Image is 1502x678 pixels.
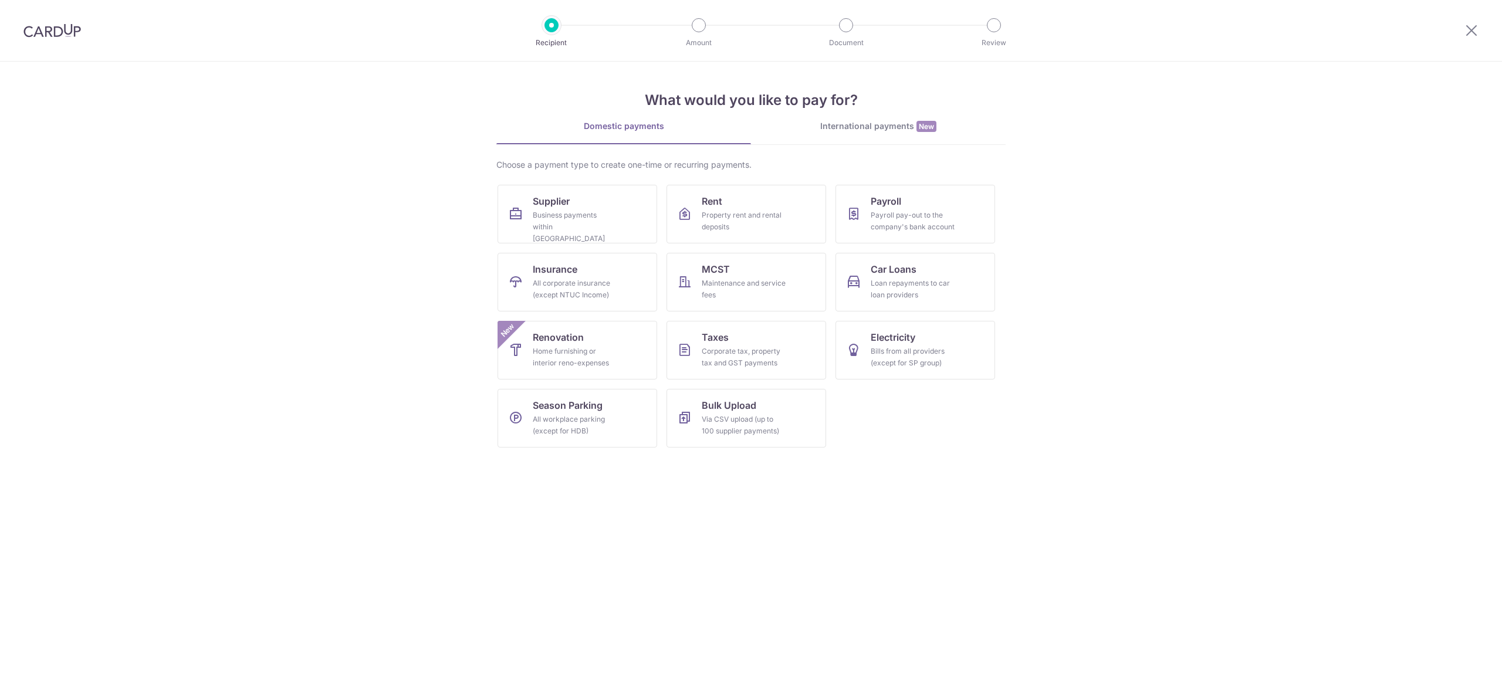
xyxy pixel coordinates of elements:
a: Bulk UploadVia CSV upload (up to 100 supplier payments) [667,389,826,448]
a: Car LoansLoan repayments to car loan providers [835,253,995,311]
div: Property rent and rental deposits [702,209,786,233]
span: New [498,321,517,340]
div: Via CSV upload (up to 100 supplier payments) [702,413,786,437]
span: Taxes [702,330,729,344]
span: New [916,121,936,132]
span: MCST [702,262,730,276]
a: ElectricityBills from all providers (except for SP group) [835,321,995,379]
div: Corporate tax, property tax and GST payments [702,345,786,369]
a: PayrollPayroll pay-out to the company's bank account [835,185,995,243]
div: All workplace parking (except for HDB) [533,413,617,437]
p: Document [803,37,889,49]
p: Amount [655,37,742,49]
a: TaxesCorporate tax, property tax and GST payments [667,321,826,379]
h4: What would you like to pay for? [496,90,1006,111]
a: InsuranceAll corporate insurance (except NTUC Income) [498,253,657,311]
div: Maintenance and service fees [702,277,786,301]
span: Supplier [533,194,570,208]
div: All corporate insurance (except NTUC Income) [533,277,617,301]
div: Choose a payment type to create one-time or recurring payments. [496,159,1006,171]
div: Business payments within [GEOGRAPHIC_DATA] [533,209,617,245]
div: Domestic payments [496,120,751,132]
span: Payroll [871,194,901,208]
span: Insurance [533,262,577,276]
a: RentProperty rent and rental deposits [667,185,826,243]
div: Home furnishing or interior reno-expenses [533,345,617,369]
img: CardUp [23,23,81,38]
iframe: Opens a widget where you can find more information [1427,643,1490,672]
span: Rent [702,194,722,208]
span: Electricity [871,330,915,344]
span: Bulk Upload [702,398,756,412]
div: Bills from all providers (except for SP group) [871,345,955,369]
p: Recipient [508,37,595,49]
p: Review [950,37,1037,49]
div: Loan repayments to car loan providers [871,277,955,301]
div: International payments [751,120,1006,133]
a: SupplierBusiness payments within [GEOGRAPHIC_DATA] [498,185,657,243]
a: Season ParkingAll workplace parking (except for HDB) [498,389,657,448]
span: Season Parking [533,398,603,412]
span: Car Loans [871,262,916,276]
a: MCSTMaintenance and service fees [667,253,826,311]
span: Renovation [533,330,584,344]
a: RenovationHome furnishing or interior reno-expensesNew [498,321,657,379]
div: Payroll pay-out to the company's bank account [871,209,955,233]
